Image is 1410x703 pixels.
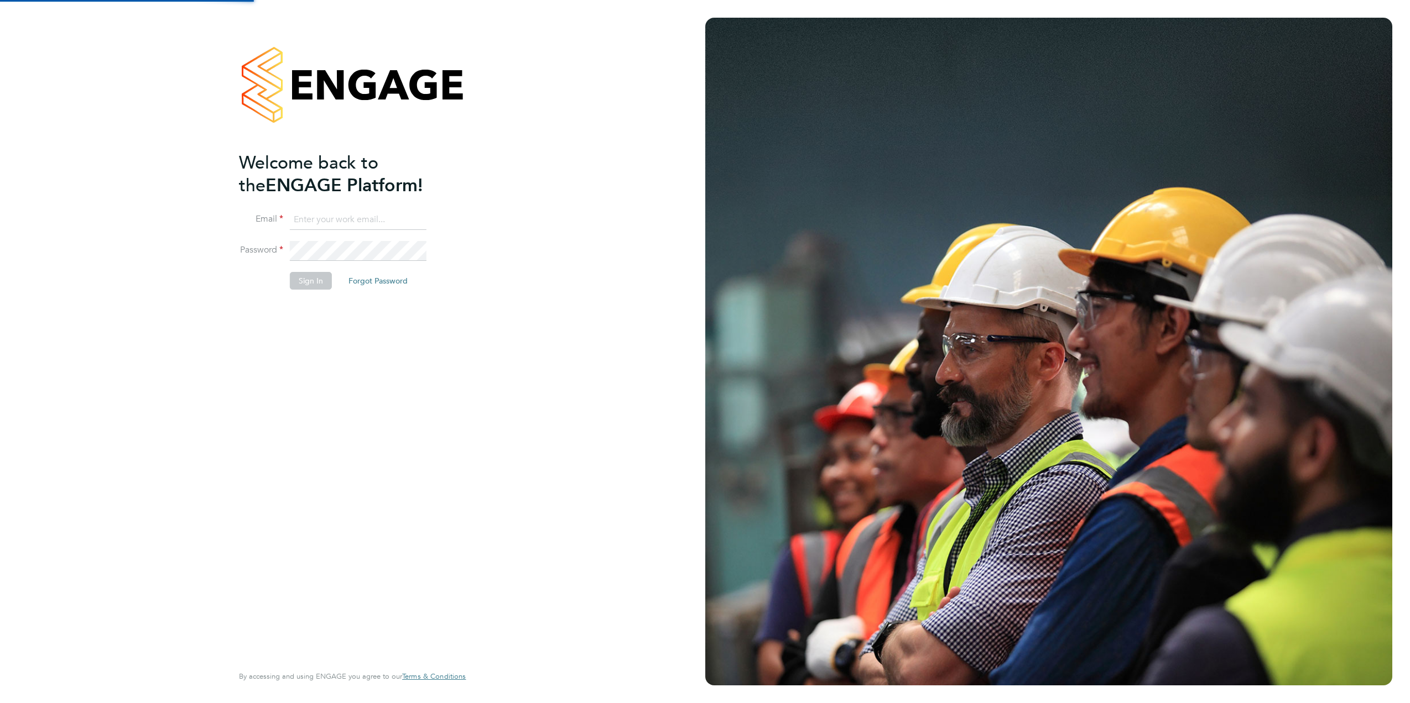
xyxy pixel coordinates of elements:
label: Email [239,213,283,225]
h2: ENGAGE Platform! [239,151,455,197]
button: Forgot Password [340,272,417,290]
a: Terms & Conditions [402,672,466,681]
span: By accessing and using ENGAGE you agree to our [239,671,466,681]
input: Enter your work email... [290,210,426,230]
span: Welcome back to the [239,152,378,196]
label: Password [239,244,283,256]
button: Sign In [290,272,332,290]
